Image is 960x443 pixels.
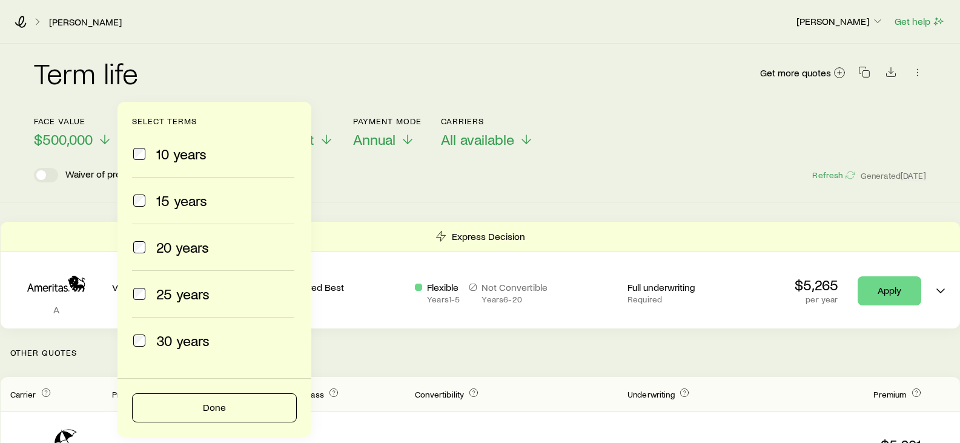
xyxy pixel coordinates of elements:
[795,276,838,293] p: $5,265
[415,389,464,399] span: Convertibility
[441,116,534,148] button: CarriersAll available
[760,68,831,78] span: Get more quotes
[441,131,514,148] span: All available
[760,66,846,80] a: Get more quotes
[882,68,899,80] a: Download CSV
[861,170,926,181] span: Generated
[427,295,460,304] p: Years 1 - 5
[353,116,422,126] p: Payment Mode
[796,15,884,27] p: [PERSON_NAME]
[112,389,142,399] span: Product
[132,116,297,126] p: Select terms
[858,276,921,305] a: Apply
[796,15,884,29] button: [PERSON_NAME]
[627,295,749,304] p: Required
[156,145,207,162] span: 10 years
[452,230,525,242] p: Express Decision
[1,222,960,328] div: Term quotes
[10,389,36,399] span: Carrier
[48,16,122,28] a: [PERSON_NAME]
[34,116,112,126] p: Face value
[283,281,405,293] p: Preferred Best
[873,389,906,399] span: Premium
[65,168,165,182] p: Waiver of premium rider
[283,389,324,399] span: Rate Class
[482,295,548,304] p: Years 6 - 20
[482,281,548,293] p: Not Convertible
[427,281,460,293] p: Flexible
[112,281,274,293] p: Value Plus Term
[894,15,945,28] button: Get help
[10,304,102,316] p: A
[1,328,960,377] p: Other Quotes
[795,295,838,304] p: per year
[34,58,138,87] h2: Term life
[901,170,926,181] span: [DATE]
[812,170,855,181] button: Refresh
[627,281,749,293] p: Full underwriting
[34,131,93,148] span: $500,000
[34,116,112,148] button: Face value$500,000
[353,116,422,148] button: Payment ModeAnnual
[133,148,145,160] input: 10 years
[627,389,675,399] span: Underwriting
[441,116,534,126] p: Carriers
[353,131,396,148] span: Annual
